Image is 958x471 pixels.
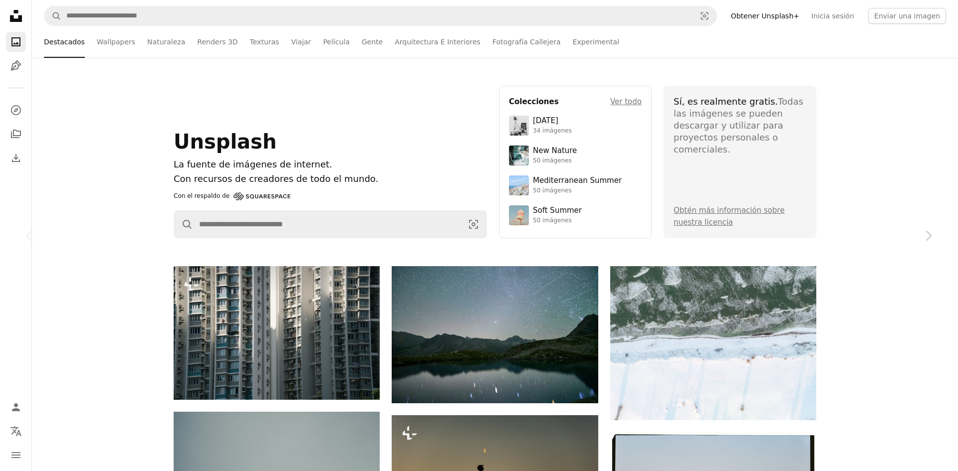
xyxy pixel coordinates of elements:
[868,8,946,24] button: Enviar una imagen
[97,26,135,58] a: Wallpapers
[533,217,582,225] div: 50 imágenes
[392,330,598,339] a: Cielo nocturno estrellado sobre un tranquilo lago de montaña
[362,26,383,58] a: Gente
[509,146,642,165] a: New Nature50 imágenes
[533,157,577,165] div: 50 imágenes
[395,26,480,58] a: Arquitectura E Interiores
[197,26,238,58] a: Renders 3D
[6,421,26,441] button: Idioma
[6,397,26,417] a: Iniciar sesión / Registrarse
[674,96,778,107] span: Sí, es realmente gratis.
[533,116,572,126] div: [DATE]
[174,211,193,238] button: Buscar en Unsplash
[44,6,717,26] form: Encuentra imágenes en todo el sitio
[6,148,26,168] a: Historial de descargas
[174,210,487,238] form: Encuentra imágenes en todo el sitio
[323,26,349,58] a: Película
[610,266,816,420] img: Paisaje cubierto de nieve con agua congelada
[533,127,572,135] div: 34 imágenes
[509,175,642,195] a: Mediterranean Summer50 imágenes
[725,8,805,24] a: Obtener Unsplash+
[509,205,642,225] a: Soft Summer50 imágenes
[250,26,279,58] a: Texturas
[533,176,622,186] div: Mediterranean Summer
[174,130,276,153] span: Unsplash
[392,266,598,403] img: Cielo nocturno estrellado sobre un tranquilo lago de montaña
[6,100,26,120] a: Explorar
[6,124,26,144] a: Colecciones
[174,157,487,172] h1: La fuente de imágenes de internet.
[509,116,529,136] img: photo-1682590564399-95f0109652fe
[573,26,619,58] a: Experimental
[6,56,26,76] a: Ilustraciones
[6,32,26,52] a: Fotos
[174,190,290,202] a: Con el respaldo de
[610,96,642,108] a: Ver todo
[674,206,784,227] a: Obtén más información sobre nuestra licencia
[291,26,311,58] a: Viajar
[147,26,185,58] a: Naturaleza
[492,26,561,58] a: Fotografía Callejera
[805,8,860,24] a: Inicia sesión
[674,96,806,156] div: Todas las imágenes se pueden descargar y utilizar para proyectos personales o comerciales.
[533,146,577,156] div: New Nature
[174,172,487,186] p: Con recursos de creadores de todo el mundo.
[44,6,61,25] button: Buscar en Unsplash
[693,6,717,25] button: Búsqueda visual
[509,175,529,195] img: premium_photo-1688410049290-d7394cc7d5df
[174,328,380,337] a: Altos edificios de apartamentos con muchas ventanas y balcones.
[174,266,380,400] img: Altos edificios de apartamentos con muchas ventanas y balcones.
[509,146,529,165] img: premium_photo-1755037089989-422ee333aef9
[533,206,582,216] div: Soft Summer
[509,116,642,136] a: [DATE]34 imágenes
[461,211,486,238] button: Búsqueda visual
[509,96,559,108] h4: Colecciones
[509,205,529,225] img: premium_photo-1749544311043-3a6a0c8d54af
[6,445,26,465] button: Menú
[533,187,622,195] div: 50 imágenes
[898,188,958,284] a: Siguiente
[610,338,816,347] a: Paisaje cubierto de nieve con agua congelada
